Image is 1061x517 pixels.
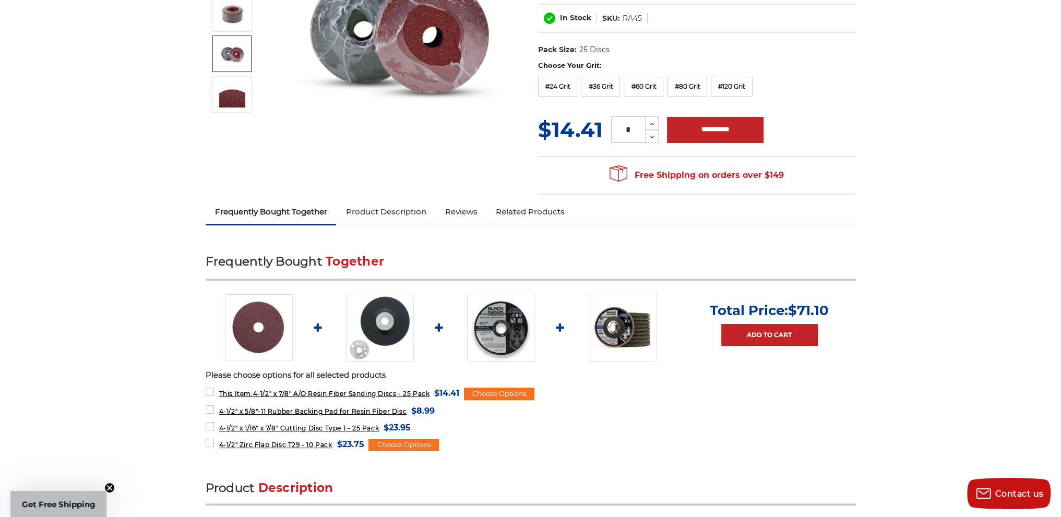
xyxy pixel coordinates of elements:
p: Please choose options for all selected products [206,369,856,381]
img: 4-1/2" x 7/8" A/O Resin Fiber Sanding Discs - 25 Pack [219,1,245,27]
span: Together [326,254,384,269]
span: Get Free Shipping [22,499,96,509]
p: Total Price: [710,302,829,319]
span: 4-1/2" x 7/8" A/O Resin Fiber Sanding Discs - 25 Pack [219,390,430,398]
span: Frequently Bought [206,254,322,269]
span: $23.95 [384,420,411,435]
strong: This Item: [219,390,253,398]
a: Add to Cart [721,324,818,346]
span: 4-1/2" x 5/8"-11 Rubber Backing Pad for Resin Fiber Disc [219,407,407,415]
span: $71.10 [788,302,829,319]
dd: RA45 [623,13,642,24]
div: Choose Options [464,388,534,400]
div: Get Free ShippingClose teaser [10,491,106,517]
span: Contact us [995,489,1044,499]
span: Product [206,480,255,495]
dd: 25 Discs [579,44,609,55]
a: Reviews [435,200,486,223]
span: 4-1/2" Zirc Flap Disc T29 - 10 Pack [219,441,332,449]
button: Close teaser [104,483,115,493]
span: Description [258,480,333,495]
span: In Stock [560,13,591,22]
img: 4-1/2" x 7/8" A/O Resin Fiber Sanding Discs - 25 Pack [219,81,245,107]
span: Free Shipping on orders over $149 [610,165,784,186]
label: Choose Your Grit: [538,61,856,71]
div: Choose Options [368,439,439,451]
dt: SKU: [602,13,620,24]
span: 4-1/2" x 1/16" x 7/8" Cutting Disc Type 1 - 25 Pack [219,424,379,432]
span: $14.41 [538,117,603,142]
img: 4-1/2" x 7/8" A/O Resin Fiber Sanding Discs - 25 Pack [219,41,245,67]
button: Contact us [967,478,1051,509]
span: $8.99 [411,404,435,418]
a: Frequently Bought Together [206,200,337,223]
span: $14.41 [434,386,459,400]
dt: Pack Size: [538,44,577,55]
img: 4.5 inch resin fiber disc [225,294,293,361]
a: Related Products [486,200,574,223]
a: Product Description [336,200,435,223]
span: $23.75 [337,437,364,451]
